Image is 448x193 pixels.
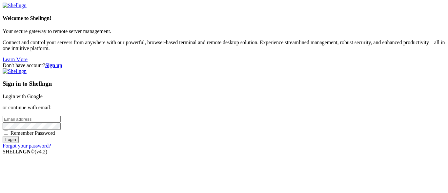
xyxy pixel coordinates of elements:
input: Email address [3,116,61,123]
a: Sign up [45,62,62,68]
a: Forgot your password? [3,143,51,149]
a: Learn More [3,57,28,62]
div: Don't have account? [3,62,445,68]
p: or continue with email: [3,105,445,111]
h4: Welcome to Shellngn! [3,15,445,21]
img: Shellngn [3,3,27,9]
span: 4.2.0 [35,149,48,154]
span: Remember Password [10,130,55,136]
h3: Sign in to Shellngn [3,80,445,87]
p: Your secure gateway to remote server management. [3,28,445,34]
input: Remember Password [4,131,8,135]
img: Shellngn [3,68,27,74]
p: Connect and control your servers from anywhere with our powerful, browser-based terminal and remo... [3,40,445,51]
span: SHELL © [3,149,47,154]
b: NGN [19,149,31,154]
input: Login [3,136,19,143]
a: Login with Google [3,94,43,99]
